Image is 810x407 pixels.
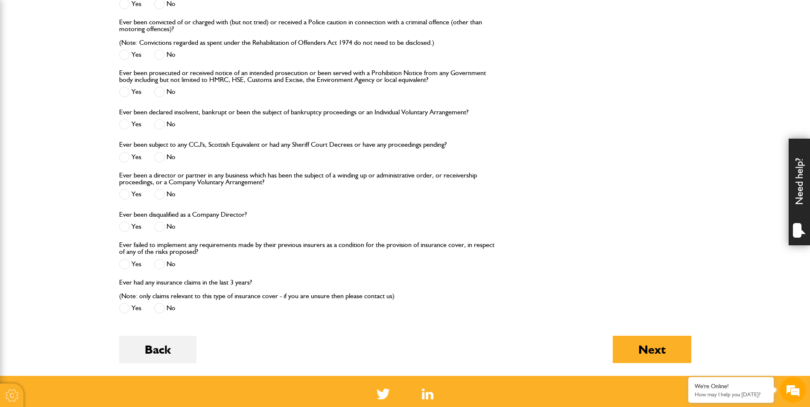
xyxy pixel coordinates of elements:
[119,19,496,46] label: Ever been convicted of or charged with (but not tried) or received a Police caution in connection...
[119,189,141,200] label: Yes
[11,154,156,256] textarea: Type your message and hit 'Enter'
[613,336,691,363] button: Next
[15,47,36,59] img: d_20077148190_company_1631870298795_20077148190
[377,389,390,399] img: Twitter
[119,336,196,363] button: Back
[119,303,141,314] label: Yes
[44,48,143,59] div: Chat with us now
[154,152,175,163] label: No
[119,259,141,270] label: Yes
[116,263,155,274] em: Start Chat
[119,70,496,83] label: Ever been prosecuted or received notice of an intended prosecution or been served with a Prohibit...
[119,119,141,130] label: Yes
[422,389,433,399] img: Linked In
[119,141,447,148] label: Ever been subject to any CCJ's, Scottish Equivalent or had any Sheriff Court Decrees or have any ...
[119,221,141,232] label: Yes
[422,389,433,399] a: LinkedIn
[119,279,395,299] label: Ever had any insurance claims in the last 3 years? (Note: only claims relevant to this type of in...
[119,241,496,255] label: Ever failed to implement any requirements made by their previous insurers as a condition for the ...
[140,4,161,25] div: Minimize live chat window
[154,119,175,130] label: No
[154,221,175,232] label: No
[695,383,767,390] div: We're Online!
[119,109,468,116] label: Ever been declared insolvent, bankrupt or been the subject of bankruptcy proceedings or an Indivi...
[789,139,810,245] div: Need help?
[119,49,141,60] label: Yes
[154,303,175,314] label: No
[119,87,141,97] label: Yes
[11,104,156,123] input: Enter your email address
[154,259,175,270] label: No
[11,129,156,148] input: Enter your phone number
[154,189,175,200] label: No
[154,87,175,97] label: No
[11,79,156,98] input: Enter your last name
[695,391,767,398] p: How may I help you today?
[119,172,496,186] label: Ever been a director or partner in any business which has been the subject of a winding up or adm...
[119,152,141,163] label: Yes
[154,49,175,60] label: No
[119,211,247,218] label: Ever been disqualified as a Company Director?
